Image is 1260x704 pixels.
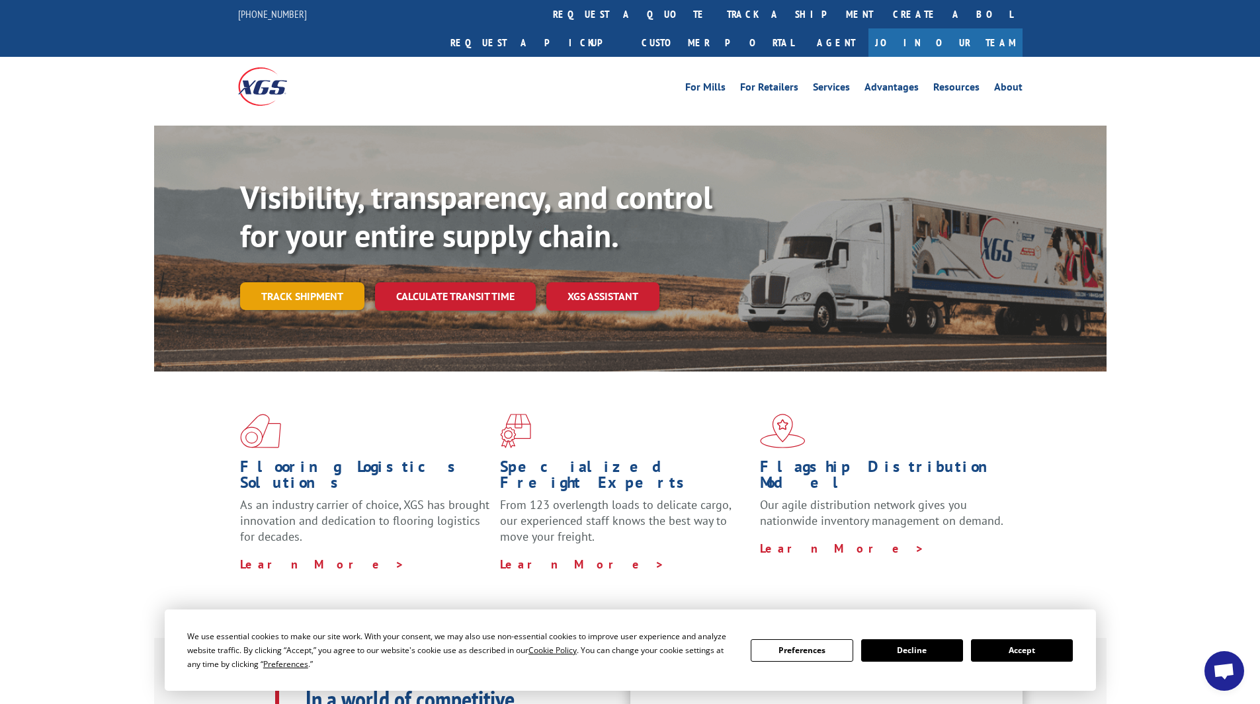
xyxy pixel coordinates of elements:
[685,82,726,97] a: For Mills
[861,639,963,662] button: Decline
[751,639,853,662] button: Preferences
[263,658,308,670] span: Preferences
[760,459,1010,497] h1: Flagship Distribution Model
[1204,651,1244,691] a: Open chat
[187,629,735,671] div: We use essential cookies to make our site work. With your consent, we may also use non-essential ...
[500,459,750,497] h1: Specialized Freight Experts
[933,82,980,97] a: Resources
[994,82,1023,97] a: About
[500,414,531,448] img: xgs-icon-focused-on-flooring-red
[500,497,750,556] p: From 123 overlength loads to delicate cargo, our experienced staff knows the best way to move you...
[528,645,577,656] span: Cookie Policy
[240,557,405,572] a: Learn More >
[240,282,364,310] a: Track shipment
[238,7,307,20] a: [PHONE_NUMBER]
[240,497,489,544] span: As an industry carrier of choice, XGS has brought innovation and dedication to flooring logistics...
[632,28,804,57] a: Customer Portal
[375,282,536,311] a: Calculate transit time
[864,82,919,97] a: Advantages
[500,557,665,572] a: Learn More >
[760,497,1003,528] span: Our agile distribution network gives you nationwide inventory management on demand.
[240,176,712,256] b: Visibility, transparency, and control for your entire supply chain.
[165,609,1096,691] div: Cookie Consent Prompt
[240,459,490,497] h1: Flooring Logistics Solutions
[804,28,868,57] a: Agent
[240,414,281,448] img: xgs-icon-total-supply-chain-intelligence-red
[760,541,925,556] a: Learn More >
[441,28,632,57] a: Request a pickup
[813,82,850,97] a: Services
[546,282,659,311] a: XGS ASSISTANT
[740,82,798,97] a: For Retailers
[760,414,806,448] img: xgs-icon-flagship-distribution-model-red
[868,28,1023,57] a: Join Our Team
[971,639,1073,662] button: Accept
